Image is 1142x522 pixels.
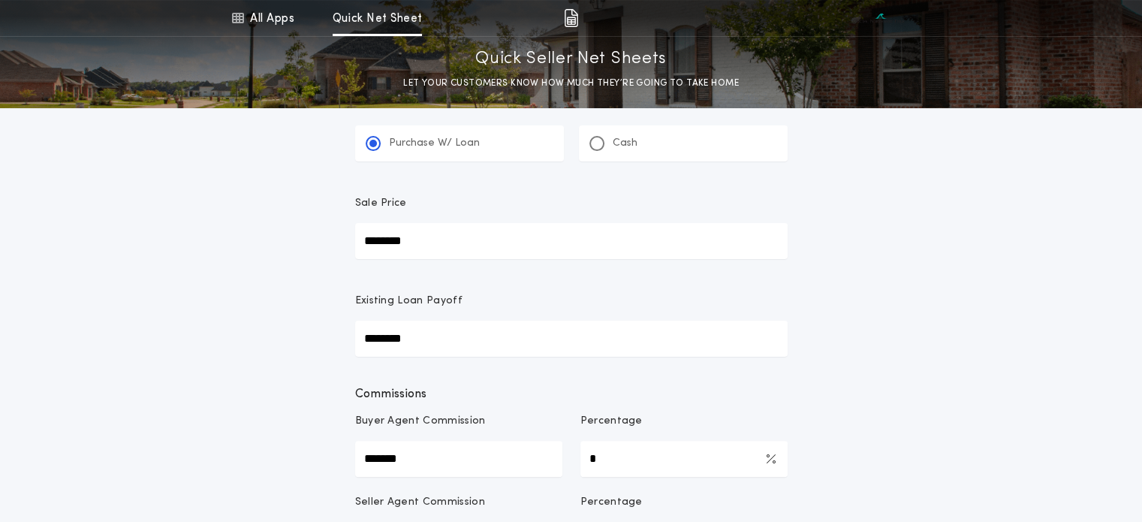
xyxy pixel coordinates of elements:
[355,385,788,403] span: Commissions
[355,223,788,259] input: Sale Price
[355,321,788,357] input: Existing Loan Payoff
[580,414,643,429] p: Percentage
[475,47,667,71] p: Quick Seller Net Sheets
[355,414,486,429] p: Buyer Agent Commission
[613,136,637,151] p: Cash
[403,76,739,91] p: LET YOUR CUSTOMERS KNOW HOW MUCH THEY’RE GOING TO TAKE HOME
[580,441,788,477] input: Percentage
[389,136,480,151] p: Purchase W/ Loan
[355,441,562,477] input: Buyer Agent Commission
[355,294,463,309] p: Existing Loan Payoff
[355,196,407,211] p: Sale Price
[854,11,906,26] img: vs-icon
[580,495,643,510] p: Percentage
[355,495,485,510] p: Seller Agent Commission
[564,9,578,27] img: img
